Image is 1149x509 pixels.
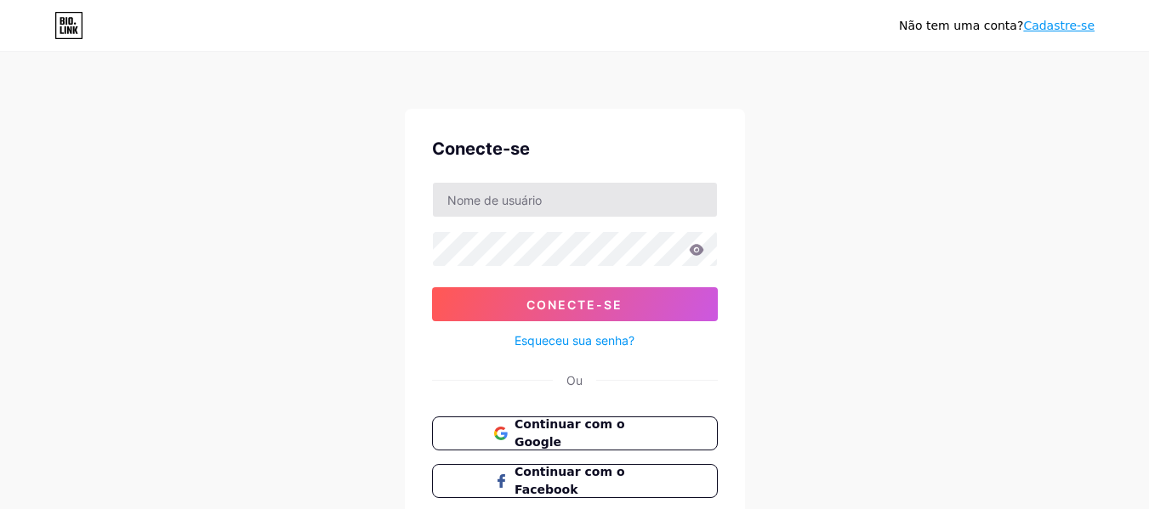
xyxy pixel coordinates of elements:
[432,464,718,498] button: Continuar com o Facebook
[515,333,634,348] font: Esqueceu sua senha?
[432,416,718,450] button: Continuar com o Google
[515,331,634,349] a: Esqueceu sua senha?
[432,287,718,321] button: Conecte-se
[433,183,717,217] input: Nome de usuário
[432,139,530,159] font: Conecte-se
[526,297,623,312] font: Conecte-se
[1023,19,1095,32] a: Cadastre-se
[566,373,583,387] font: Ou
[515,417,625,449] font: Continuar com o Google
[515,465,625,496] font: Continuar com o Facebook
[899,19,1023,32] font: Não tem uma conta?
